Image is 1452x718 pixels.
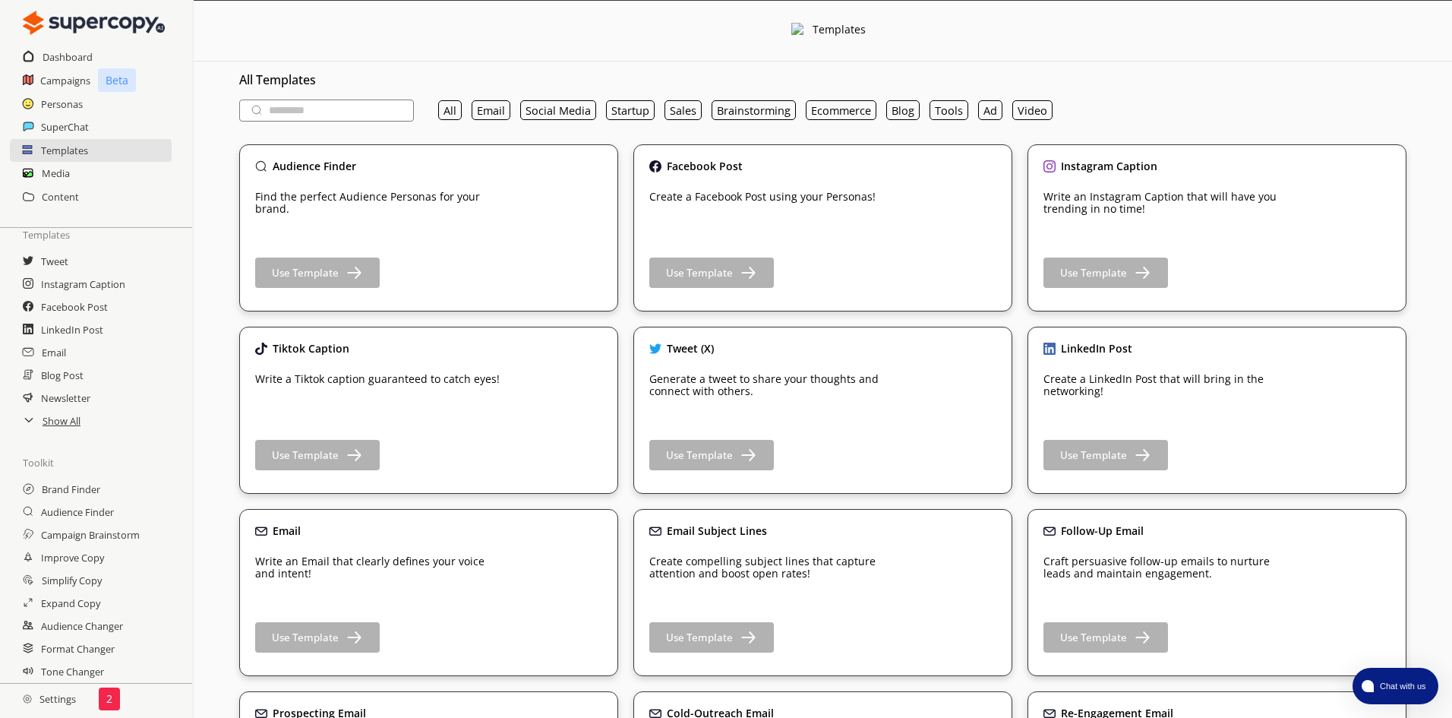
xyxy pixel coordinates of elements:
[666,448,733,462] b: Use Template
[1061,341,1132,356] b: LinkedIn Post
[98,68,136,92] p: Beta
[255,160,267,172] img: Close
[649,258,774,288] button: Use Template
[1060,631,1127,644] b: Use Template
[255,440,380,470] button: Use Template
[42,478,100,501] a: Brand Finder
[806,100,876,120] button: Ecommerce
[43,46,93,68] a: Dashboard
[23,694,32,704] img: Close
[666,631,733,644] b: Use Template
[41,592,100,615] a: Expand Copy
[667,523,767,538] b: Email Subject Lines
[813,24,866,39] div: Templates
[791,23,805,36] img: Close
[1043,191,1294,215] p: Write an Instagram Caption that will have you trending in no time!
[649,622,774,653] button: Use Template
[1043,440,1168,470] button: Use Template
[1043,373,1294,397] p: Create a LinkedIn Post that will bring in the networking!
[255,258,380,288] button: Use Template
[649,160,661,172] img: Close
[255,555,506,580] p: Write an Email that clearly defines your voice and intent!
[272,448,339,462] b: Use Template
[41,139,88,162] a: Templates
[1353,668,1438,704] button: atlas-launcher
[255,191,506,215] p: Find the perfect Audience Personas for your brand.
[1043,160,1056,172] img: Close
[41,115,89,138] a: SuperChat
[40,69,90,92] h2: Campaigns
[43,410,80,432] a: Show All
[1043,525,1056,537] img: Close
[667,159,743,173] b: Facebook Post
[41,273,125,296] a: Instagram Caption
[41,250,68,273] a: Tweet
[606,100,655,120] button: Startup
[472,100,510,120] button: Email
[41,546,104,569] a: Improve Copy
[255,343,267,355] img: Close
[886,100,920,120] button: Blog
[41,523,140,546] a: Campaign Brainstorm
[239,68,1406,91] h3: All Templates
[23,8,165,38] img: Close
[667,341,714,356] b: Tweet (X)
[1012,100,1053,120] button: Video
[273,341,349,356] b: Tiktok Caption
[106,693,112,705] p: 2
[42,569,102,592] h2: Simplify Copy
[272,631,339,644] b: Use Template
[255,622,380,653] button: Use Template
[1374,680,1429,692] span: Chat with us
[255,373,500,385] p: Write a Tiktok caption guaranteed to catch eyes!
[41,660,104,683] a: Tone Changer
[664,100,702,120] button: Sales
[1043,258,1168,288] button: Use Template
[41,637,115,660] a: Format Changer
[1061,523,1144,538] b: Follow-Up Email
[649,440,774,470] button: Use Template
[666,266,733,280] b: Use Template
[1043,343,1056,355] img: Close
[438,100,462,120] button: All
[930,100,968,120] button: Tools
[42,185,79,208] h2: Content
[649,525,661,537] img: Close
[1061,159,1157,173] b: Instagram Caption
[41,501,114,523] a: Audience Finder
[520,100,596,120] button: Social Media
[649,343,661,355] img: Close
[41,364,84,387] a: Blog Post
[41,318,103,341] a: LinkedIn Post
[41,387,90,410] a: Newsletter
[1043,622,1168,653] button: Use Template
[41,296,108,318] a: Facebook Post
[978,100,1002,120] button: Ad
[1060,266,1127,280] b: Use Template
[649,191,876,203] p: Create a Facebook Post using your Personas!
[42,162,70,185] a: Media
[41,93,83,115] a: Personas
[712,100,796,120] button: Brainstorming
[272,266,339,280] b: Use Template
[273,523,301,538] b: Email
[1060,448,1127,462] b: Use Template
[41,615,123,637] a: Audience Changer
